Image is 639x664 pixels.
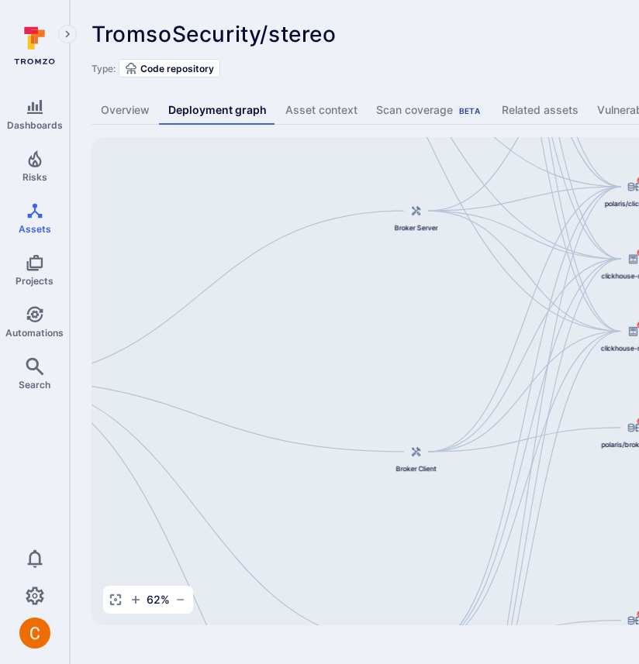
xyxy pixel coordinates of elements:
[376,102,483,118] div: Scan coverage
[378,200,455,232] div: A Node.js application based on Snyk Broker for secure connections.
[378,441,455,473] div: Client component for the broker service, enabling secure communication between Tromzo application...
[92,96,159,125] a: Overview
[492,96,588,125] a: Related assets
[140,63,214,74] span: Code repository
[22,171,47,183] span: Risks
[58,25,77,43] button: Expand navigation menu
[62,28,73,41] i: Expand navigation menu
[395,464,436,473] span: Broker Client
[5,327,64,339] span: Automations
[19,223,51,235] span: Assets
[7,119,63,131] span: Dashboards
[395,223,438,232] span: Broker Server
[147,592,170,607] span: 62 %
[92,63,116,74] span: Type:
[456,105,483,117] div: Beta
[19,379,50,390] span: Search
[276,96,367,125] a: Asset context
[92,21,337,47] span: TromsoSecurity/stereo
[19,618,50,649] div: Camilo Rivera
[159,96,276,125] a: Deployment graph
[19,618,50,649] img: ACg8ocJuq_DPPTkXyD9OlTnVLvDrpObecjcADscmEHLMiTyEnTELew=s96-c
[16,275,54,287] span: Projects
